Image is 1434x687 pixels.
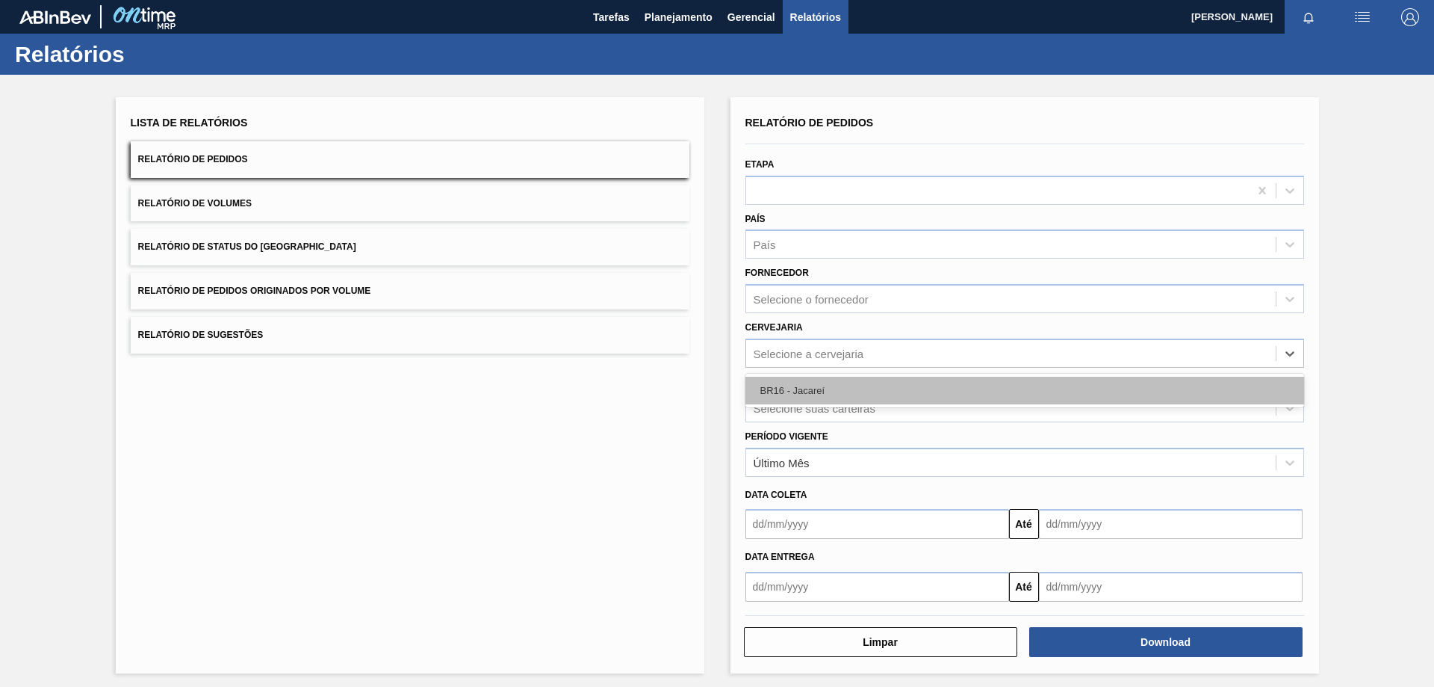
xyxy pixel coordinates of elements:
button: Relatório de Status do [GEOGRAPHIC_DATA] [131,229,689,265]
span: Tarefas [593,8,630,26]
span: Lista de Relatórios [131,117,248,129]
button: Relatório de Sugestões [131,317,689,354]
button: Notificações [1285,7,1332,28]
span: Relatório de Pedidos [745,117,874,129]
label: Etapa [745,159,775,170]
label: Cervejaria [745,322,803,333]
div: Selecione suas carteiras [754,401,875,414]
label: Período Vigente [745,431,828,442]
label: País [745,214,766,224]
div: Último Mês [754,456,810,469]
input: dd/mm/yyyy [1039,572,1303,602]
button: Até [1009,509,1039,539]
span: Data entrega [745,552,815,562]
span: Data coleta [745,490,807,500]
span: Relatório de Status do [GEOGRAPHIC_DATA] [138,241,356,252]
button: Limpar [744,627,1017,657]
span: Relatório de Pedidos Originados por Volume [138,286,371,296]
div: Selecione o fornecedor [754,293,869,306]
img: userActions [1353,8,1371,26]
input: dd/mm/yyyy [745,572,1009,602]
input: dd/mm/yyyy [1039,509,1303,539]
div: País [754,238,776,251]
button: Relatório de Pedidos Originados por Volume [131,273,689,309]
input: dd/mm/yyyy [745,509,1009,539]
h1: Relatórios [15,46,280,63]
label: Fornecedor [745,268,809,278]
img: Logout [1401,8,1419,26]
button: Download [1029,627,1303,657]
button: Relatório de Pedidos [131,141,689,178]
span: Relatório de Volumes [138,198,252,209]
span: Relatório de Sugestões [138,330,264,340]
div: Selecione a cervejaria [754,347,864,360]
span: Planejamento [645,8,713,26]
img: TNhmsLtSVTkK8tSr43FrP2fwEKptu5GPRR3wAAAABJRU5ErkJggg== [19,10,91,24]
button: Até [1009,572,1039,602]
span: Relatórios [790,8,841,26]
span: Gerencial [727,8,775,26]
div: BR16 - Jacareí [745,377,1304,404]
button: Relatório de Volumes [131,185,689,222]
span: Relatório de Pedidos [138,154,248,164]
